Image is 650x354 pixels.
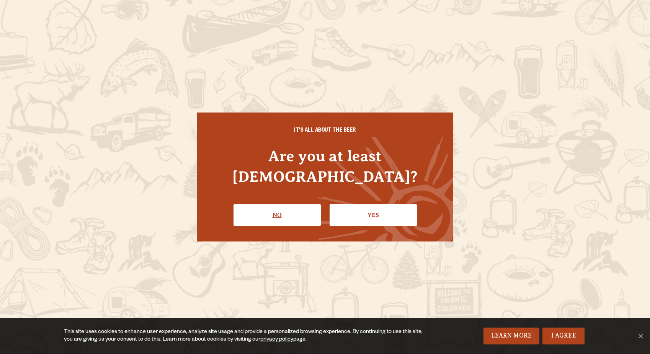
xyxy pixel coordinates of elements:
a: I Agree [542,328,585,344]
div: This site uses cookies to enhance user experience, analyze site usage and provide a personalized ... [64,328,431,344]
h6: IT'S ALL ABOUT THE BEER [212,128,438,135]
a: privacy policy [260,337,293,343]
a: Learn More [483,328,540,344]
a: Confirm I'm 21 or older [330,204,417,226]
h4: Are you at least [DEMOGRAPHIC_DATA]? [212,146,438,186]
a: No [234,204,321,226]
span: No [637,332,644,340]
